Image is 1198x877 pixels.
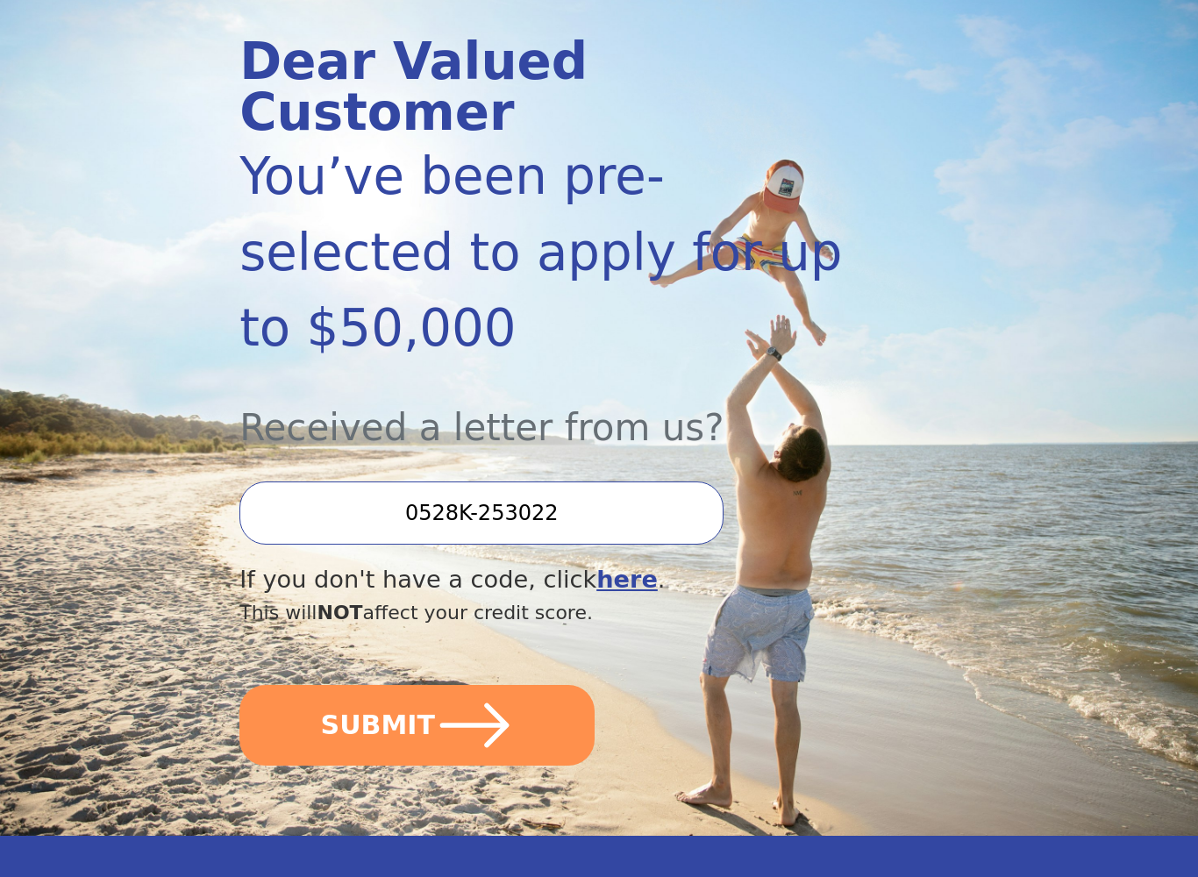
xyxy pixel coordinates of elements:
[239,367,851,455] div: Received a letter from us?
[239,139,851,367] div: You’ve been pre-selected to apply for up to $50,000
[239,598,851,627] div: This will affect your credit score.
[317,602,362,624] span: NOT
[239,481,724,545] input: Enter your Offer Code:
[596,566,658,593] a: here
[239,37,851,139] div: Dear Valued Customer
[239,685,595,766] button: SUBMIT
[239,562,851,598] div: If you don't have a code, click .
